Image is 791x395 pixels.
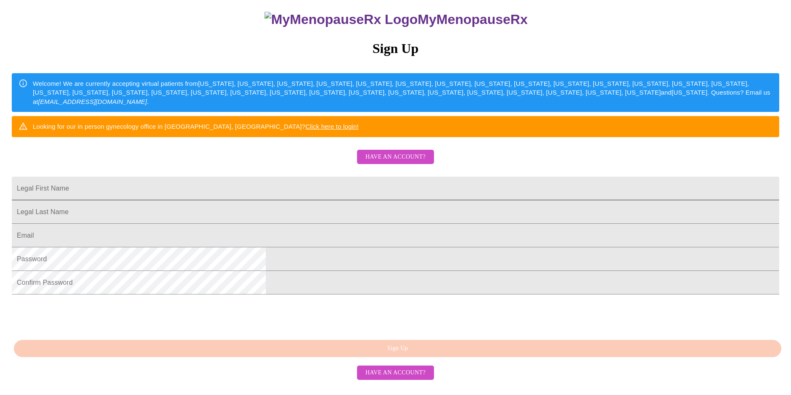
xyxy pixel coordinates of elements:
[365,368,426,378] span: Have an account?
[305,123,359,130] a: Click here to login!
[365,152,426,162] span: Have an account?
[12,41,779,56] h3: Sign Up
[355,159,436,166] a: Have an account?
[13,12,780,27] h3: MyMenopauseRx
[357,150,434,164] button: Have an account?
[38,98,147,105] em: [EMAIL_ADDRESS][DOMAIN_NAME]
[355,368,436,375] a: Have an account?
[33,119,359,134] div: Looking for our in person gynecology office in [GEOGRAPHIC_DATA], [GEOGRAPHIC_DATA]?
[12,299,140,331] iframe: reCAPTCHA
[357,366,434,380] button: Have an account?
[33,76,772,109] div: Welcome! We are currently accepting virtual patients from [US_STATE], [US_STATE], [US_STATE], [US...
[265,12,418,27] img: MyMenopauseRx Logo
